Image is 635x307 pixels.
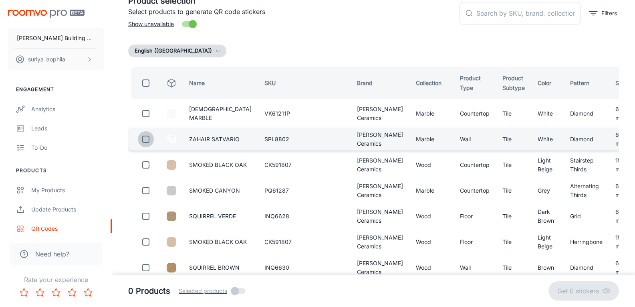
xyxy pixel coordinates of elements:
[496,179,531,202] td: Tile
[17,34,95,43] p: [PERSON_NAME] Building Material
[6,275,105,285] p: Rate your experience
[496,102,531,125] td: Tile
[128,285,170,297] h5: 0 Products
[496,256,531,279] td: Tile
[531,128,564,150] td: White
[531,154,564,176] td: Light Beige
[531,67,564,99] th: Color
[80,285,96,301] button: Rate 5 star
[28,55,65,64] p: suriya laophila
[31,186,104,195] div: My Products
[128,45,226,57] button: English ([GEOGRAPHIC_DATA])
[183,256,258,279] td: SQUIRREL BROWN
[564,179,609,202] td: Alternating Thirds
[183,102,258,125] td: [DEMOGRAPHIC_DATA] MARBLE
[531,102,564,125] td: White
[351,205,409,228] td: [PERSON_NAME] Ceramics
[496,231,531,253] td: Tile
[183,128,258,150] td: ZAHAIR SATVARIO
[531,205,564,228] td: Dark Brown
[258,128,351,150] td: SPL8802
[16,285,32,301] button: Rate 1 star
[8,10,85,18] img: Roomvo PRO Beta
[128,7,453,16] p: Select products to generate QR code stickers
[351,102,409,125] td: [PERSON_NAME] Ceramics
[128,20,174,28] span: Show unavailable
[454,102,496,125] td: Countertop
[476,2,581,24] input: Search by SKU, brand, collection...
[258,102,351,125] td: VK61211P
[351,128,409,150] td: [PERSON_NAME] Ceramics
[64,285,80,301] button: Rate 4 star
[258,256,351,279] td: INQ6630
[351,231,409,253] td: [PERSON_NAME] Ceramics
[351,256,409,279] td: [PERSON_NAME] Ceramics
[564,67,609,99] th: Pattern
[258,179,351,202] td: PQ61287
[454,179,496,202] td: Countertop
[258,154,351,176] td: CK591807
[258,231,351,253] td: CK591807
[531,256,564,279] td: Brown
[48,285,64,301] button: Rate 3 star
[531,231,564,253] td: Light Beige
[409,154,454,176] td: Wood
[496,205,531,228] td: Tile
[258,205,351,228] td: INQ6628
[496,67,531,99] th: Product Subtype
[564,256,609,279] td: Diamond
[8,28,104,49] button: [PERSON_NAME] Building Material
[32,285,48,301] button: Rate 2 star
[587,7,619,20] button: filter
[258,67,351,99] th: SKU
[31,143,104,152] div: To-do
[409,179,454,202] td: Marble
[409,102,454,125] td: Marble
[183,67,258,99] th: Name
[409,256,454,279] td: Wood
[31,105,104,114] div: Analytics
[454,154,496,176] td: Countertop
[454,128,496,150] td: Wall
[496,154,531,176] td: Tile
[531,179,564,202] td: Grey
[409,128,454,150] td: Marble
[31,124,104,133] div: Leads
[496,128,531,150] td: Tile
[31,224,104,233] div: QR Codes
[409,205,454,228] td: Wood
[183,154,258,176] td: SMOKED BLACK OAK
[351,179,409,202] td: [PERSON_NAME] Ceramics
[564,231,609,253] td: Herringbone
[183,205,258,228] td: SQUIRREL VERDE
[564,128,609,150] td: Diamond
[8,49,104,70] button: suriya laophila
[564,205,609,228] td: Grid
[454,205,496,228] td: Floor
[454,231,496,253] td: Floor
[351,154,409,176] td: [PERSON_NAME] Ceramics
[601,9,617,18] p: Filters
[351,67,409,99] th: Brand
[183,231,258,253] td: SMOKED BLACK OAK
[564,154,609,176] td: Stairstep Thirds
[454,256,496,279] td: Wall
[564,102,609,125] td: Diamond
[409,231,454,253] td: Wood
[183,179,258,202] td: SMOKED CANYON
[454,67,496,99] th: Product Type
[31,205,104,214] div: Update Products
[35,249,69,259] span: Need help?
[179,287,227,295] span: Selected products
[409,67,454,99] th: Collection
